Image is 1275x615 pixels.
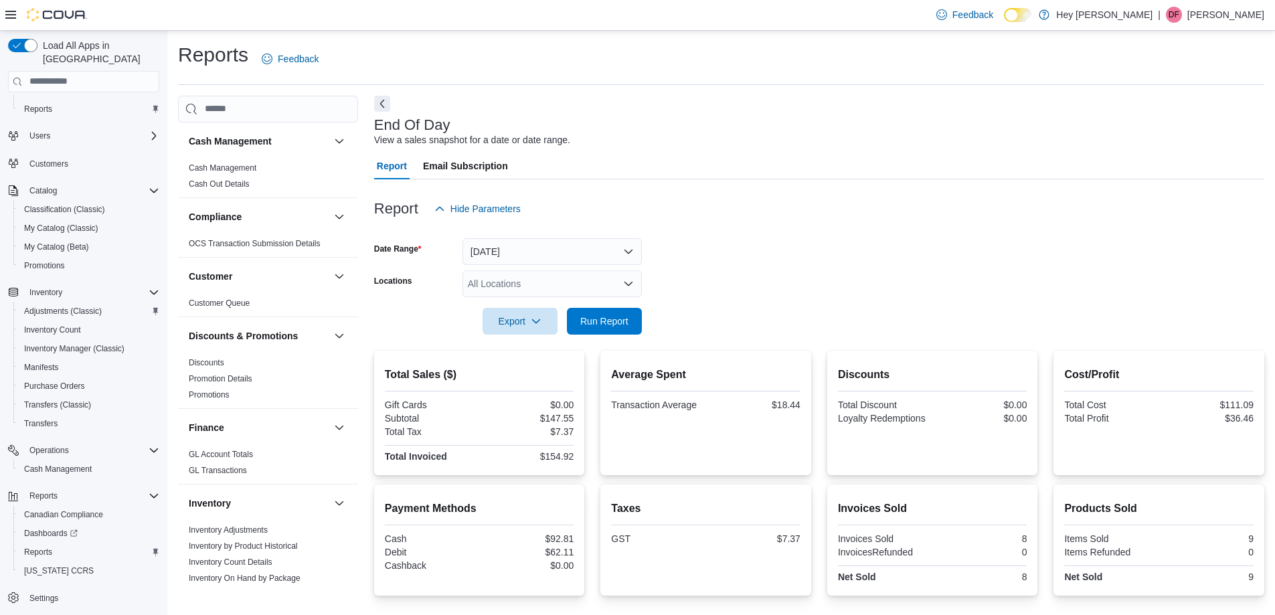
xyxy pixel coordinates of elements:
button: Hide Parameters [429,195,526,222]
button: [US_STATE] CCRS [13,561,165,580]
h3: End Of Day [374,117,450,133]
span: Promotions [24,260,65,271]
button: Operations [3,441,165,460]
span: Reports [24,547,52,557]
span: Users [29,130,50,141]
span: Inventory On Hand by Package [189,573,301,584]
button: [DATE] [462,238,642,265]
h3: Discounts & Promotions [189,329,298,343]
a: Inventory Adjustments [189,525,268,535]
button: Inventory [331,495,347,511]
div: Customer [178,295,358,317]
button: Open list of options [623,278,634,289]
a: Inventory On Hand by Package [189,574,301,583]
button: Transfers (Classic) [13,396,165,414]
a: GL Transactions [189,466,247,475]
h3: Customer [189,270,232,283]
div: $62.11 [482,547,574,557]
span: Operations [24,442,159,458]
div: $7.37 [482,426,574,437]
button: Users [3,126,165,145]
div: Total Tax [385,426,477,437]
span: Dashboards [24,528,78,539]
span: Discounts [189,357,224,368]
strong: Net Sold [838,572,876,582]
a: Inventory by Product Historical [189,541,298,551]
div: View a sales snapshot for a date or date range. [374,133,570,147]
span: Settings [29,593,58,604]
a: Cash Out Details [189,179,250,189]
span: Transfers [19,416,159,432]
button: Classification (Classic) [13,200,165,219]
div: Cashback [385,560,477,571]
div: Cash Management [178,160,358,197]
a: Transfers [19,416,63,432]
div: Transaction Average [611,400,703,410]
a: Cash Management [189,163,256,173]
button: Canadian Compliance [13,505,165,524]
div: Subtotal [385,413,477,424]
span: Adjustments (Classic) [24,306,102,317]
input: Dark Mode [1004,8,1032,22]
img: Cova [27,8,87,21]
span: Inventory [24,284,159,300]
span: Load All Apps in [GEOGRAPHIC_DATA] [37,39,159,66]
span: GL Account Totals [189,449,253,460]
button: Cash Management [331,133,347,149]
div: 8 [935,572,1027,582]
div: Cash [385,533,477,544]
span: Promotions [189,389,230,400]
h2: Taxes [611,501,800,517]
div: $92.81 [482,533,574,544]
h3: Compliance [189,210,242,224]
span: Operations [29,445,69,456]
span: Hide Parameters [450,202,521,215]
span: GL Transactions [189,465,247,476]
a: Reports [19,101,58,117]
span: DF [1169,7,1179,23]
div: $0.00 [935,400,1027,410]
button: Manifests [13,358,165,377]
button: Compliance [331,209,347,225]
a: Inventory Count Details [189,557,272,567]
a: Customer Queue [189,298,250,308]
a: Adjustments (Classic) [19,303,107,319]
div: GST [611,533,703,544]
button: Cash Management [189,135,329,148]
span: Canadian Compliance [19,507,159,523]
span: Inventory [29,287,62,298]
span: [US_STATE] CCRS [24,565,94,576]
label: Date Range [374,244,422,254]
button: Finance [331,420,347,436]
button: Finance [189,421,329,434]
button: Catalog [24,183,62,199]
span: Promotion Details [189,373,252,384]
button: Inventory Manager (Classic) [13,339,165,358]
span: Feedback [952,8,993,21]
button: Discounts & Promotions [331,328,347,344]
div: Total Discount [838,400,930,410]
span: Export [491,308,549,335]
div: Dawna Fuller [1166,7,1182,23]
button: Transfers [13,414,165,433]
div: Total Cost [1064,400,1156,410]
a: Dashboards [13,524,165,543]
span: Report [377,153,407,179]
a: Inventory Manager (Classic) [19,341,130,357]
button: Adjustments (Classic) [13,302,165,321]
div: Items Sold [1064,533,1156,544]
span: Cash Management [24,464,92,474]
span: Purchase Orders [19,378,159,394]
a: Promotion Details [189,374,252,383]
a: Classification (Classic) [19,201,110,217]
button: Reports [24,488,63,504]
span: Classification (Classic) [19,201,159,217]
div: Gift Cards [385,400,477,410]
button: Inventory Count [13,321,165,339]
span: Purchase Orders [24,381,85,391]
span: Settings [24,590,159,606]
button: Inventory [189,497,329,510]
span: Adjustments (Classic) [19,303,159,319]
